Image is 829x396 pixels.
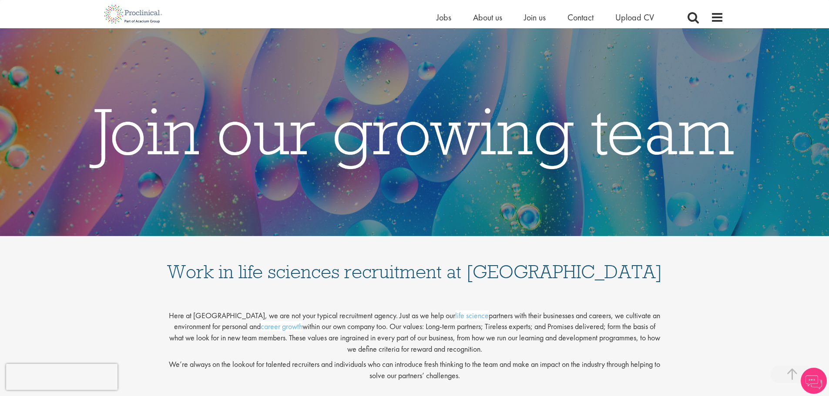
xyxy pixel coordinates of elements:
p: We’re always on the lookout for talented recruiters and individuals who can introduce fresh think... [167,359,663,381]
a: life science [455,310,489,320]
a: Contact [567,12,594,23]
a: Upload CV [615,12,654,23]
a: Join us [524,12,546,23]
iframe: reCAPTCHA [6,364,117,390]
h1: Work in life sciences recruitment at [GEOGRAPHIC_DATA] [167,245,663,281]
a: career growth [261,321,302,331]
img: Chatbot [801,368,827,394]
p: Here at [GEOGRAPHIC_DATA], we are not your typical recruitment agency. Just as we help our partne... [167,303,663,355]
a: About us [473,12,502,23]
a: Jobs [436,12,451,23]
